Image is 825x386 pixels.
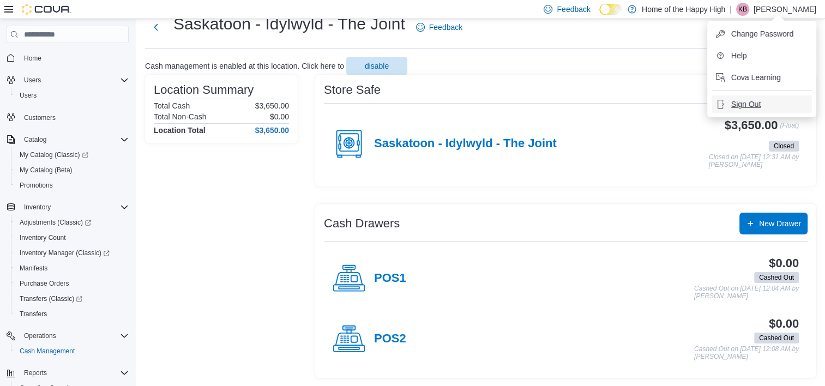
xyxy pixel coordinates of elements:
[20,329,129,342] span: Operations
[324,217,400,230] h3: Cash Drawers
[15,216,95,229] a: Adjustments (Classic)
[11,162,133,178] button: My Catalog (Beta)
[11,276,133,291] button: Purchase Orders
[20,201,55,214] button: Inventory
[599,15,600,16] span: Dark Mode
[731,72,781,83] span: Cova Learning
[374,332,406,346] h4: POS2
[599,4,622,15] input: Dark Mode
[2,365,133,381] button: Reports
[759,333,794,343] span: Cashed Out
[11,291,133,306] a: Transfers (Classic)
[15,148,129,161] span: My Catalog (Classic)
[769,257,799,270] h3: $0.00
[712,25,812,43] button: Change Password
[270,112,289,121] p: $0.00
[374,137,557,151] h4: Saskatoon - Idylwyld - The Joint
[24,135,46,144] span: Catalog
[20,51,129,64] span: Home
[11,261,133,276] button: Manifests
[20,52,46,65] a: Home
[694,346,799,360] p: Cashed Out on [DATE] 12:08 AM by [PERSON_NAME]
[15,148,93,161] a: My Catalog (Classic)
[20,74,129,87] span: Users
[154,83,254,96] h3: Location Summary
[365,61,389,71] span: disable
[712,69,812,86] button: Cova Learning
[738,3,747,16] span: KB
[15,246,114,260] a: Inventory Manager (Classic)
[15,292,129,305] span: Transfers (Classic)
[759,273,794,282] span: Cashed Out
[15,216,129,229] span: Adjustments (Classic)
[754,3,816,16] p: [PERSON_NAME]
[20,347,75,355] span: Cash Management
[754,333,799,343] span: Cashed Out
[20,279,69,288] span: Purchase Orders
[2,50,133,65] button: Home
[731,28,793,39] span: Change Password
[15,179,129,192] span: Promotions
[412,16,467,38] a: Feedback
[255,101,289,110] p: $3,650.00
[255,126,289,135] h4: $3,650.00
[429,22,462,33] span: Feedback
[24,113,56,122] span: Customers
[154,126,206,135] h4: Location Total
[739,213,808,234] button: New Drawer
[774,141,794,151] span: Closed
[15,89,129,102] span: Users
[15,307,129,321] span: Transfers
[2,328,133,343] button: Operations
[374,272,406,286] h4: POS1
[15,164,77,177] a: My Catalog (Beta)
[11,147,133,162] a: My Catalog (Classic)
[173,13,405,35] h1: Saskatoon - Idylwyld - The Joint
[20,294,82,303] span: Transfers (Classic)
[15,292,87,305] a: Transfers (Classic)
[759,218,801,229] span: New Drawer
[15,246,129,260] span: Inventory Manager (Classic)
[725,119,778,132] h3: $3,650.00
[24,331,56,340] span: Operations
[20,133,51,146] button: Catalog
[24,369,47,377] span: Reports
[2,200,133,215] button: Inventory
[15,277,74,290] a: Purchase Orders
[780,119,799,138] p: (Float)
[15,277,129,290] span: Purchase Orders
[20,111,129,124] span: Customers
[154,101,190,110] h6: Total Cash
[15,231,129,244] span: Inventory Count
[2,110,133,125] button: Customers
[15,345,129,358] span: Cash Management
[11,88,133,103] button: Users
[145,62,344,70] p: Cash management is enabled at this location. Click here to
[754,272,799,283] span: Cashed Out
[20,329,61,342] button: Operations
[11,215,133,230] a: Adjustments (Classic)
[15,262,129,275] span: Manifests
[20,133,129,146] span: Catalog
[324,83,381,96] h3: Store Safe
[15,231,70,244] a: Inventory Count
[20,166,73,174] span: My Catalog (Beta)
[15,179,57,192] a: Promotions
[11,178,133,193] button: Promotions
[154,112,207,121] h6: Total Non-Cash
[15,89,41,102] a: Users
[24,76,41,85] span: Users
[712,47,812,64] button: Help
[11,230,133,245] button: Inventory Count
[694,285,799,300] p: Cashed Out on [DATE] 12:04 AM by [PERSON_NAME]
[2,132,133,147] button: Catalog
[15,345,79,358] a: Cash Management
[20,111,60,124] a: Customers
[20,150,88,159] span: My Catalog (Classic)
[20,310,47,318] span: Transfers
[11,343,133,359] button: Cash Management
[24,54,41,63] span: Home
[20,233,66,242] span: Inventory Count
[557,4,590,15] span: Feedback
[769,317,799,330] h3: $0.00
